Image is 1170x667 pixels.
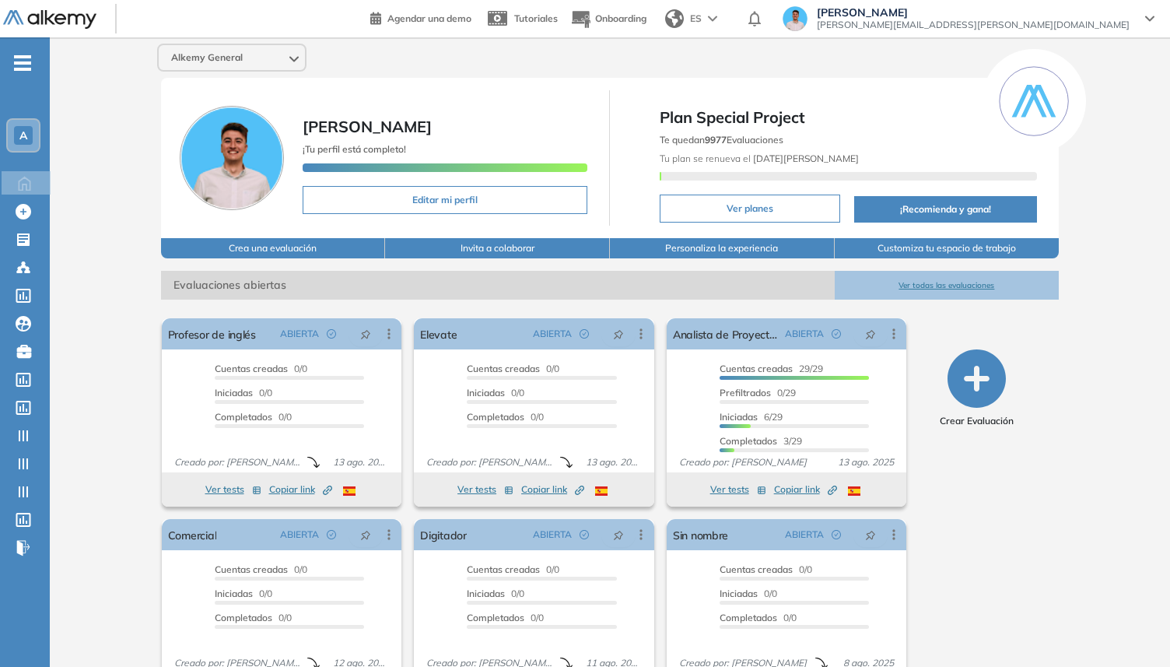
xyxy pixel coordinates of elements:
[205,480,261,499] button: Ver tests
[280,528,319,542] span: ABIERTA
[3,10,96,30] img: Logo
[269,483,332,497] span: Copiar link
[890,486,1170,667] iframe: Chat Widget
[327,329,336,339] span: check-circle
[595,486,608,496] img: ESP
[660,134,783,146] span: Te quedan Evaluaciones
[467,363,559,374] span: 0/0
[940,349,1014,428] button: Crear Evaluación
[467,387,524,398] span: 0/0
[168,455,308,469] span: Creado por: [PERSON_NAME]
[690,12,702,26] span: ES
[785,528,824,542] span: ABIERTA
[327,455,395,469] span: 13 ago. 2025
[521,480,584,499] button: Copiar link
[673,519,728,550] a: Sin nombre
[215,563,288,575] span: Cuentas creadas
[580,530,589,539] span: check-circle
[710,480,766,499] button: Ver tests
[467,612,524,623] span: Completados
[854,196,1037,223] button: ¡Recomienda y gana!
[720,363,793,374] span: Cuentas creadas
[832,455,900,469] span: 13 ago. 2025
[720,612,797,623] span: 0/0
[853,522,888,547] button: pushpin
[168,318,256,349] a: Profesor de inglés
[269,480,332,499] button: Copiar link
[865,528,876,541] span: pushpin
[705,134,727,146] b: 9977
[580,455,648,469] span: 13 ago. 2025
[817,6,1130,19] span: [PERSON_NAME]
[467,588,524,599] span: 0/0
[720,563,793,575] span: Cuentas creadas
[168,519,217,550] a: Comercial
[853,321,888,346] button: pushpin
[595,12,646,24] span: Onboarding
[215,563,307,575] span: 0/0
[420,318,457,349] a: Elevate
[467,612,544,623] span: 0/0
[349,522,383,547] button: pushpin
[215,588,272,599] span: 0/0
[610,238,835,258] button: Personaliza la experiencia
[613,528,624,541] span: pushpin
[720,387,771,398] span: Prefiltrados
[161,271,835,300] span: Evaluaciones abiertas
[385,238,610,258] button: Invita a colaborar
[467,588,505,599] span: Iniciadas
[751,153,859,164] b: [DATE][PERSON_NAME]
[215,411,272,423] span: Completados
[720,411,783,423] span: 6/29
[673,455,813,469] span: Creado por: [PERSON_NAME]
[720,588,758,599] span: Iniciadas
[720,363,823,374] span: 29/29
[420,455,560,469] span: Creado por: [PERSON_NAME]
[180,106,284,210] img: Foto de perfil
[215,387,272,398] span: 0/0
[360,528,371,541] span: pushpin
[467,411,524,423] span: Completados
[720,435,802,447] span: 3/29
[467,363,540,374] span: Cuentas creadas
[387,12,471,24] span: Agendar una demo
[660,195,840,223] button: Ver planes
[708,16,717,22] img: arrow
[940,414,1014,428] span: Crear Evaluación
[215,612,272,623] span: Completados
[19,129,27,142] span: A
[660,153,859,164] span: Tu plan se renueva el
[580,329,589,339] span: check-circle
[835,238,1060,258] button: Customiza tu espacio de trabajo
[215,363,288,374] span: Cuentas creadas
[665,9,684,28] img: world
[673,318,779,349] a: Analista de Proyecto [OPS]
[514,12,558,24] span: Tutoriales
[467,411,544,423] span: 0/0
[817,19,1130,31] span: [PERSON_NAME][EMAIL_ADDRESS][PERSON_NAME][DOMAIN_NAME]
[360,328,371,340] span: pushpin
[215,588,253,599] span: Iniciadas
[720,612,777,623] span: Completados
[370,8,471,26] a: Agendar una demo
[171,51,243,64] span: Alkemy General
[215,387,253,398] span: Iniciadas
[161,238,386,258] button: Crea una evaluación
[832,329,841,339] span: check-circle
[303,143,406,155] span: ¡Tu perfil está completo!
[280,327,319,341] span: ABIERTA
[343,486,356,496] img: ESP
[785,327,824,341] span: ABIERTA
[601,522,636,547] button: pushpin
[215,612,292,623] span: 0/0
[848,486,860,496] img: ESP
[457,480,513,499] button: Ver tests
[521,483,584,497] span: Copiar link
[533,528,572,542] span: ABIERTA
[14,61,31,65] i: -
[613,328,624,340] span: pushpin
[865,328,876,340] span: pushpin
[774,483,837,497] span: Copiar link
[720,563,812,575] span: 0/0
